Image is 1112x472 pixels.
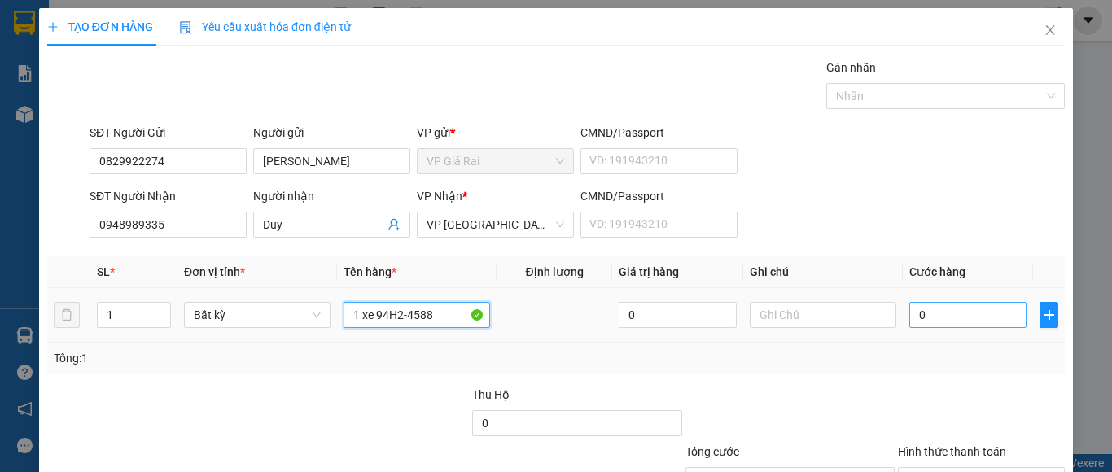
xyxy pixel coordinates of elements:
span: user-add [387,218,401,231]
span: plus [47,21,59,33]
input: Ghi Chú [750,302,896,328]
span: Thu Hộ [472,388,510,401]
span: Giá trị hàng [619,265,679,278]
span: close [1044,24,1057,37]
button: plus [1040,302,1058,328]
img: icon [179,21,192,34]
div: SĐT Người Nhận [90,187,247,205]
div: CMND/Passport [580,187,738,205]
span: Đơn vị tính [184,265,245,278]
th: Ghi chú [743,256,903,288]
span: VP Giá Rai [427,149,564,173]
input: VD: Bàn, Ghế [344,302,490,328]
span: VP Sài Gòn [427,212,564,237]
input: 0 [619,302,736,328]
span: Định lượng [525,265,583,278]
div: Người gửi [253,124,410,142]
span: VP Nhận [417,190,462,203]
span: Tên hàng [344,265,396,278]
span: Bất kỳ [194,303,321,327]
span: SL [97,265,110,278]
span: Yêu cầu xuất hóa đơn điện tử [179,20,351,33]
span: TẠO ĐƠN HÀNG [47,20,153,33]
label: Gán nhãn [826,61,876,74]
div: CMND/Passport [580,124,738,142]
div: Tổng: 1 [54,349,431,367]
span: plus [1040,308,1057,321]
span: Cước hàng [909,265,965,278]
button: Close [1027,8,1073,54]
button: delete [54,302,80,328]
div: SĐT Người Gửi [90,124,247,142]
label: Hình thức thanh toán [898,445,1006,458]
span: Tổng cước [685,445,739,458]
div: VP gửi [417,124,574,142]
div: Người nhận [253,187,410,205]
